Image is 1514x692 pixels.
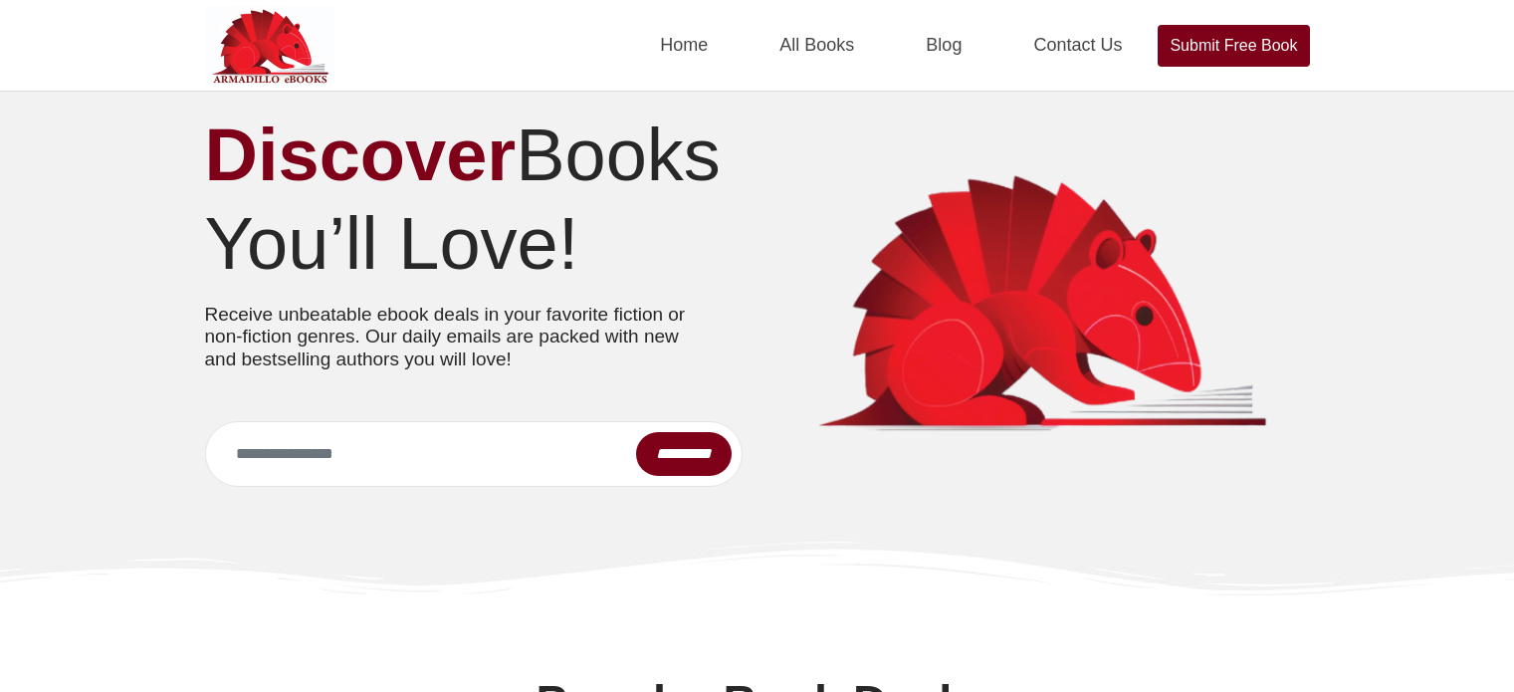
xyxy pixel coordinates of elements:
[1158,25,1309,67] a: Submit Free Book
[205,112,743,289] h1: Books You’ll Love!
[205,114,517,196] strong: Discover
[772,173,1310,440] img: armadilloebooks
[205,304,713,371] p: Receive unbeatable ebook deals in your favorite fiction or non-fiction genres. Our daily emails a...
[205,6,334,86] img: Armadilloebooks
